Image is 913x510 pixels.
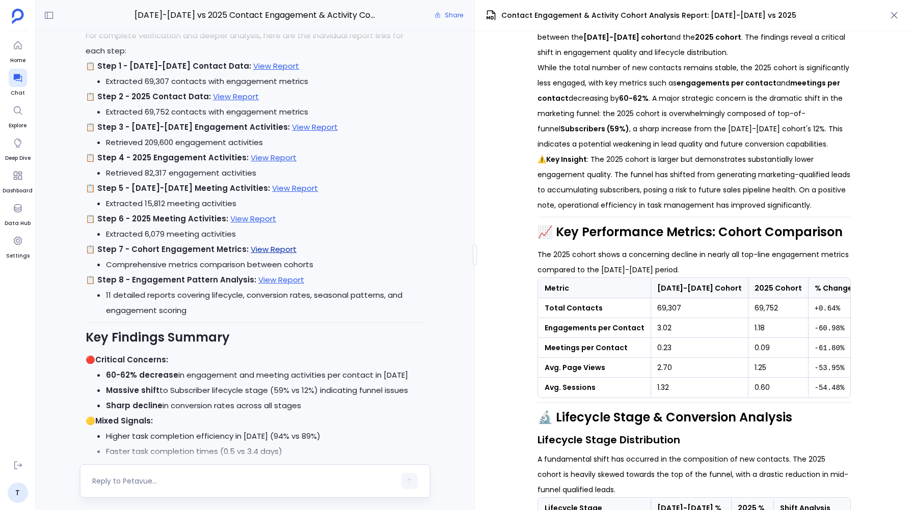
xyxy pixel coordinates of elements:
[538,409,851,426] h2: 🔬 Lifecycle Stage & Conversion Analysis
[6,232,30,260] a: Settings
[538,14,851,60] p: This report provides a comparative analysis of contact engagement and activity between the and th...
[251,152,297,163] a: View Report
[86,91,211,102] strong: 📋 Step 2 - 2025 Contact Data:
[106,367,424,383] li: in engagement and meeting activities per contact in [DATE]
[677,78,776,88] strong: engagements per contact
[106,226,424,242] li: Extracted 6,079 meeting activities
[106,370,178,380] strong: 60-62% decrease
[538,451,851,497] p: A fundamental shift has occurred in the composition of new contacts. The 2025 cohort is heavily s...
[106,398,424,413] li: in conversion rates across all stages
[12,9,24,24] img: petavue logo
[538,152,851,213] p: ⚠️ : The 2025 cohort is larger but demonstrates substantially lower engagement quality. The funne...
[272,183,318,193] a: View Report
[9,36,27,65] a: Home
[95,415,153,426] strong: Mixed Signals:
[815,384,845,392] code: -54.48%
[815,364,845,372] code: -53.95%
[213,91,259,102] a: View Report
[135,9,376,22] span: 2023-2024 vs 2025 Contact Engagement & Activity Cohort Analysis
[106,104,424,120] li: Extracted 69,752 contacts with engagement metrics
[106,383,424,398] li: to Subscriber lifecycle stage (59% vs 12%) indicating funnel issues
[748,338,808,358] td: 0.09
[106,135,424,150] li: Retrieved 209,600 engagement activities
[86,274,256,285] strong: 📋 Step 8 - Engagement Pattern Analysis:
[106,400,163,411] strong: Sharp decline
[106,257,424,272] li: Comprehensive metrics comparison between cohorts
[428,8,469,22] button: Share
[538,432,851,447] h3: Lifecycle Stage Distribution
[95,354,168,365] strong: Critical Concerns:
[230,213,276,224] a: View Report
[86,244,249,254] strong: 📋 Step 7 - Cohort Engagement Metrics:
[695,32,741,42] strong: 2025 cohort
[748,378,808,398] td: 0.60
[106,74,424,89] li: Extracted 69,307 contacts with engagement metrics
[538,278,651,298] th: Metric
[5,219,31,228] span: Data Hub
[815,304,840,313] code: +0.64%
[106,196,424,211] li: Extracted 15,812 meeting activities
[5,154,31,162] span: Deep Dive
[9,101,27,130] a: Explore
[86,61,251,71] strong: 📋 Step 1 - [DATE]-[DATE] Contact Data:
[545,362,605,373] strong: Avg. Page Views
[106,165,424,181] li: Retrieved 82,317 engagement activities
[545,382,596,392] strong: Avg. Sessions
[445,11,463,19] span: Share
[86,329,230,346] strong: Key Findings Summary
[815,344,845,352] code: -61.80%
[560,124,629,134] strong: Subscribers (59%)
[583,32,667,42] strong: [DATE]-[DATE] cohort
[5,199,31,228] a: Data Hub
[9,89,27,97] span: Chat
[86,213,228,224] strong: 📋 Step 6 - 2025 Meeting Activities:
[292,122,338,132] a: View Report
[251,244,297,254] a: View Report
[9,122,27,130] span: Explore
[651,298,748,318] td: 69,307
[748,278,808,298] th: 2025 Cohort
[538,247,851,277] p: The 2025 cohort shows a concerning decline in nearly all top-line engagement metrics compared to ...
[545,303,603,313] strong: Total Contacts
[86,352,424,367] p: 🔴
[808,278,858,298] th: % Change
[619,93,649,103] strong: 60-62%
[815,324,845,332] code: -60.98%
[651,358,748,378] td: 2.70
[546,154,587,164] strong: Key Insight
[3,166,33,195] a: Dashboard
[86,183,270,193] strong: 📋 Step 5 - [DATE]-[DATE] Meeting Activities:
[651,318,748,338] td: 3.02
[86,152,249,163] strong: 📋 Step 4 - 2025 Engagement Activities:
[748,318,808,338] td: 1.18
[106,385,159,395] strong: Massive shift
[651,378,748,398] td: 1.32
[6,252,30,260] span: Settings
[86,122,290,132] strong: 📋 Step 3 - [DATE]-[DATE] Engagement Activities:
[538,60,851,152] p: While the total number of new contacts remains stable, the 2025 cohort is significantly less enga...
[545,343,628,353] strong: Meetings per Contact
[258,274,304,285] a: View Report
[545,323,645,333] strong: Engagements per Contact
[86,413,424,429] p: 🟡
[9,56,27,65] span: Home
[106,288,424,318] li: 11 detailed reports covering lifecycle, conversion rates, seasonal patterns, and engagement scoring
[748,358,808,378] td: 1.25
[5,134,31,162] a: Deep Dive
[651,338,748,358] td: 0.23
[748,298,808,318] td: 69,752
[538,223,851,241] h2: 📈 Key Performance Metrics: Cohort Comparison
[651,278,748,298] th: [DATE]-[DATE] Cohort
[3,187,33,195] span: Dashboard
[9,69,27,97] a: Chat
[8,483,28,503] a: T
[106,429,424,444] li: Higher task completion efficiency in [DATE] (94% vs 89%)
[501,10,796,21] span: Contact Engagement & Activity Cohort Analysis Report: [DATE]-[DATE] vs 2025
[253,61,299,71] a: View Report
